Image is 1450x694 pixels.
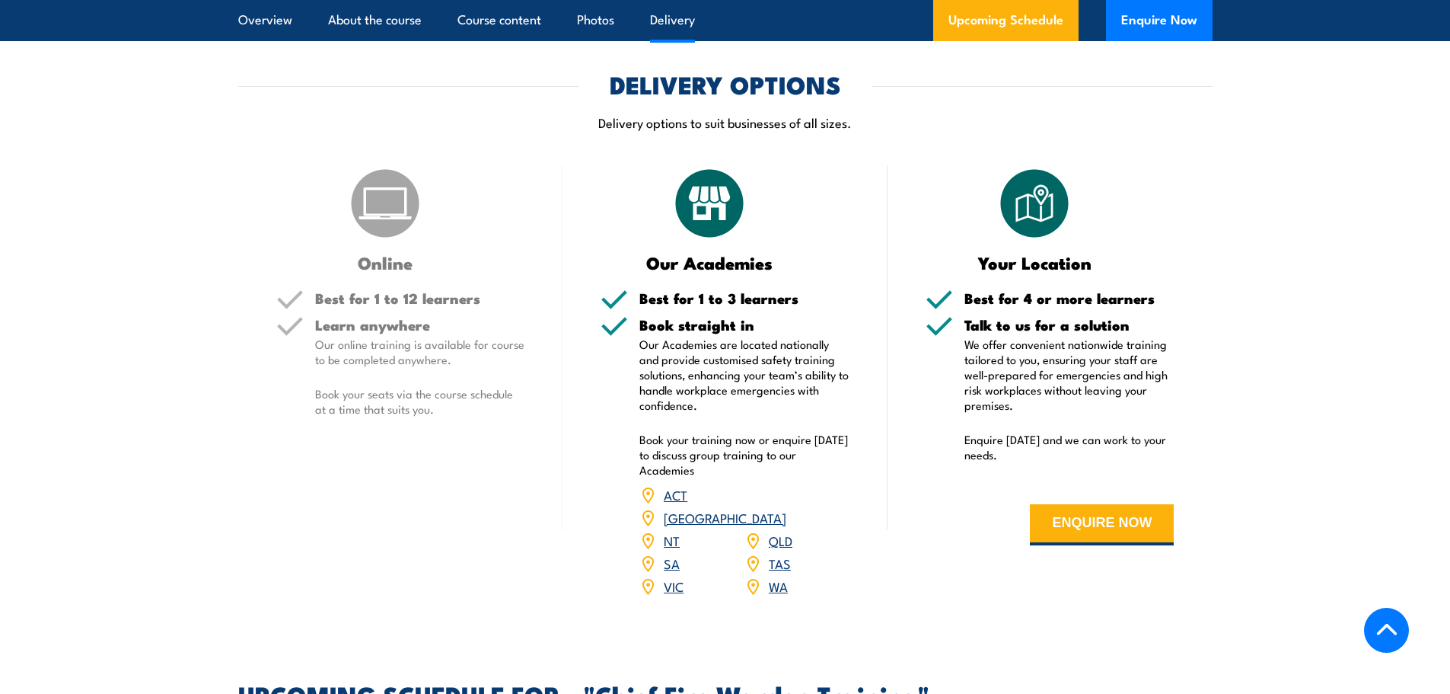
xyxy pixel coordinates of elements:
p: Delivery options to suit businesses of all sizes. [238,114,1213,131]
a: WA [769,577,788,595]
h5: Best for 4 or more learners [964,291,1174,305]
a: [GEOGRAPHIC_DATA] [664,508,786,526]
p: Our online training is available for course to be completed anywhere. [315,337,525,367]
h5: Best for 1 to 12 learners [315,291,525,305]
p: Book your training now or enquire [DATE] to discuss group training to our Academies [639,432,849,478]
a: TAS [769,554,791,572]
a: NT [664,531,680,549]
h5: Best for 1 to 3 learners [639,291,849,305]
p: Book your seats via the course schedule at a time that suits you. [315,386,525,417]
a: QLD [769,531,792,549]
a: ACT [664,485,687,504]
h5: Talk to us for a solution [964,318,1174,332]
h3: Our Academies [601,254,819,271]
p: Our Academies are located nationally and provide customised safety training solutions, enhancing ... [639,337,849,413]
a: VIC [664,577,684,595]
p: We offer convenient nationwide training tailored to you, ensuring your staff are well-prepared fo... [964,337,1174,413]
p: Enquire [DATE] and we can work to your needs. [964,432,1174,462]
h3: Your Location [926,254,1144,271]
h5: Learn anywhere [315,318,525,332]
h2: DELIVERY OPTIONS [610,73,841,94]
button: ENQUIRE NOW [1030,504,1174,545]
a: SA [664,554,680,572]
h3: Online [276,254,495,271]
h5: Book straight in [639,318,849,332]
